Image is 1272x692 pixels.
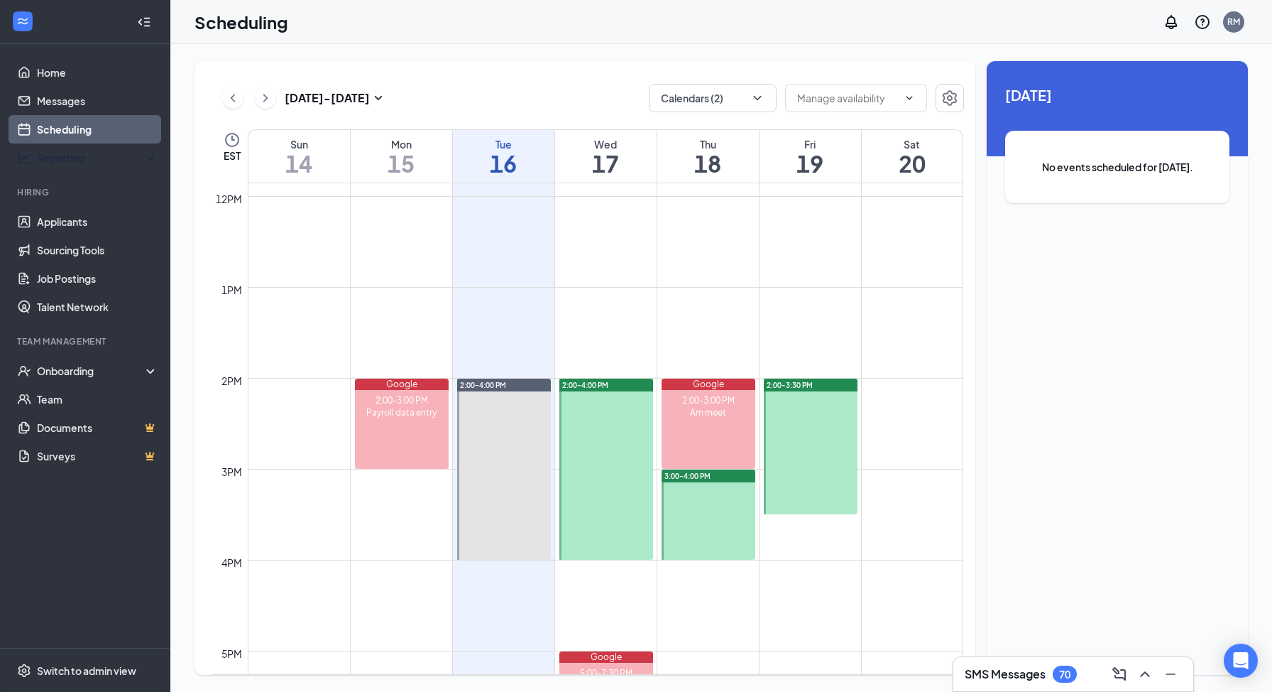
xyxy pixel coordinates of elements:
input: Manage availability [797,90,898,106]
div: 2pm [219,373,245,389]
span: EST [224,148,241,163]
a: Applicants [37,207,158,236]
h3: [DATE] - [DATE] [285,90,370,106]
svg: WorkstreamLogo [16,14,30,28]
h1: 20 [862,151,963,175]
div: 70 [1059,669,1070,681]
div: Sat [862,137,963,151]
button: ChevronLeft [222,87,243,109]
div: Thu [657,137,759,151]
svg: Settings [17,664,31,678]
a: Job Postings [37,264,158,293]
div: Team Management [17,335,155,347]
div: Google [662,379,755,390]
div: Tue [453,137,554,151]
div: 2:00-3:00 PM [355,394,449,406]
svg: ChevronDown [750,91,764,105]
h3: SMS Messages [965,666,1046,682]
div: Onboarding [37,364,146,378]
a: September 19, 2025 [760,130,861,183]
a: Talent Network [37,293,158,321]
div: RM [1227,16,1240,28]
button: ChevronUp [1134,663,1156,686]
a: SurveysCrown [37,442,158,470]
a: Scheduling [37,115,158,144]
div: Switch to admin view [37,664,136,678]
svg: Clock [224,131,241,148]
span: [DATE] [1005,84,1229,106]
h1: 19 [760,151,861,175]
svg: QuestionInfo [1194,13,1211,31]
h1: 18 [657,151,759,175]
a: September 15, 2025 [351,130,452,183]
button: ChevronRight [255,87,276,109]
a: September 20, 2025 [862,130,963,183]
svg: Settings [941,90,958,107]
div: Payroll data entry [355,406,449,418]
div: 5:00-7:30 PM [559,667,653,679]
h1: 15 [351,151,452,175]
div: Reporting [37,151,159,165]
span: 2:00-4:00 PM [562,380,608,390]
svg: ChevronDown [904,92,915,104]
button: Settings [936,84,964,112]
svg: Analysis [17,151,31,165]
button: Minimize [1159,663,1182,686]
div: 12pm [213,191,245,207]
a: DocumentsCrown [37,413,158,442]
svg: UserCheck [17,364,31,378]
span: 2:00-3:30 PM [767,380,813,390]
h1: 16 [453,151,554,175]
svg: Collapse [137,15,151,29]
div: 1pm [219,282,245,298]
a: Sourcing Tools [37,236,158,264]
div: Wed [555,137,657,151]
span: No events scheduled for [DATE]. [1033,159,1201,175]
div: Sun [248,137,350,151]
a: Team [37,385,158,413]
a: Messages [37,87,158,115]
div: Hiring [17,186,155,198]
button: ComposeMessage [1108,663,1131,686]
a: September 17, 2025 [555,130,657,183]
div: 5pm [219,646,245,661]
svg: ComposeMessage [1111,666,1128,683]
svg: Notifications [1163,13,1180,31]
div: Fri [760,137,861,151]
h1: 14 [248,151,350,175]
a: September 18, 2025 [657,130,759,183]
div: Google [355,379,449,390]
span: 2:00-4:00 PM [460,380,506,390]
a: September 14, 2025 [248,130,350,183]
svg: ChevronLeft [226,90,240,107]
h1: Scheduling [194,10,288,34]
div: 4pm [219,555,245,571]
svg: ChevronUp [1136,666,1153,683]
div: Google [559,652,653,663]
a: September 16, 2025 [453,130,554,183]
span: 3:00-4:00 PM [664,471,711,481]
div: Mon [351,137,452,151]
button: Calendars (2)ChevronDown [649,84,777,112]
svg: ChevronRight [258,90,273,107]
svg: Minimize [1162,666,1179,683]
div: Am meet [662,406,755,418]
div: Open Intercom Messenger [1224,644,1258,678]
svg: SmallChevronDown [370,90,387,107]
a: Home [37,58,158,87]
div: 2:00-3:00 PM [662,394,755,406]
h1: 17 [555,151,657,175]
div: 3pm [219,464,245,480]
